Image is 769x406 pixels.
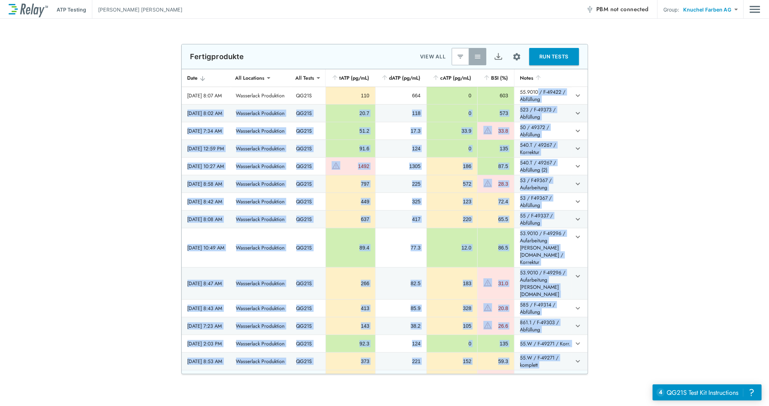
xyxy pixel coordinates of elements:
[433,244,472,251] div: 12.0
[514,211,572,228] td: 55 / F-49337 / Abfüllung
[572,195,584,208] button: expand row
[529,48,579,65] button: RUN TESTS
[381,163,421,170] div: 1305
[507,47,526,66] button: Site setup
[653,384,762,401] iframe: Resource center
[98,6,182,13] p: [PERSON_NAME] [PERSON_NAME]
[291,193,326,210] td: QG21S
[572,160,584,172] button: expand row
[291,211,326,228] td: QG21S
[187,280,225,287] div: [DATE] 8:47 AM
[433,198,472,205] div: 123
[572,213,584,225] button: expand row
[494,305,508,312] div: 20.8
[572,320,584,332] button: expand row
[596,4,649,14] span: PBM
[433,163,472,170] div: 186
[514,228,572,267] td: 53.9010 / F-49296 / Aufarbeitung [PERSON_NAME][DOMAIN_NAME] / Korrektur
[433,110,472,117] div: 0
[291,122,326,140] td: QG21S
[381,74,421,82] div: dATP (pg/mL)
[514,300,572,317] td: 585 / F-49314 / Abfüllung
[494,280,508,287] div: 31.0
[291,158,326,175] td: QG21S
[230,353,291,370] td: Wasserlack Produktion
[332,340,370,347] div: 92.3
[332,180,370,187] div: 797
[230,317,291,335] td: Wasserlack Produktion
[230,140,291,157] td: Wasserlack Produktion
[230,211,291,228] td: Wasserlack Produktion
[381,127,421,134] div: 17.3
[433,127,472,134] div: 33.9
[610,5,649,13] span: not connected
[483,244,508,251] div: 86.5
[494,52,503,61] img: Export Icon
[332,322,370,330] div: 143
[420,52,446,61] p: VIEW ALL
[514,370,572,388] td: 55.W / F-49271
[586,6,593,13] img: Offline Icon
[750,3,760,16] button: Main menu
[291,370,326,388] td: QG21S
[187,110,225,117] div: [DATE] 8:02 AM
[187,180,225,187] div: [DATE] 8:58 AM
[514,268,572,299] td: 53.9010 / F-49296 / Aufarbeitung [PERSON_NAME][DOMAIN_NAME]
[230,370,291,388] td: Wasserlack Produktion
[483,179,492,187] img: Warning
[433,216,472,223] div: 220
[291,317,326,335] td: QG21S
[514,122,572,140] td: 50 / 49372 / Abfüllung
[483,358,508,365] div: 59.3
[432,74,472,82] div: cATP (pg/mL)
[332,358,370,365] div: 373
[331,74,370,82] div: tATP (pg/mL)
[572,373,584,385] button: expand row
[230,105,291,122] td: Wasserlack Produktion
[572,355,584,367] button: expand row
[483,74,508,82] div: BSI (%)
[572,231,584,243] button: expand row
[291,87,326,104] td: QG21S
[230,87,291,104] td: Wasserlack Produktion
[342,163,370,170] div: 1492
[381,180,421,187] div: 225
[514,335,572,352] td: 55.W / F-49271 / Korr.
[291,300,326,317] td: QG21S
[9,2,48,17] img: LuminUltra Relay
[483,145,508,152] div: 135
[483,216,508,223] div: 65.5
[572,178,584,190] button: expand row
[187,322,225,330] div: [DATE] 7:23 AM
[483,321,492,330] img: Warning
[512,52,521,61] img: Settings Icon
[291,105,326,122] td: QG21S
[520,74,566,82] div: Notes
[433,358,472,365] div: 152
[433,340,472,347] div: 0
[230,300,291,317] td: Wasserlack Produktion
[57,6,86,13] p: ATP Testing
[230,335,291,352] td: Wasserlack Produktion
[291,175,326,193] td: QG21S
[433,180,472,187] div: 572
[433,280,472,287] div: 183
[494,180,508,187] div: 28.3
[483,278,492,287] img: Warning
[514,158,572,175] td: 540.T / 49267 / Abfüllung (2)
[291,228,326,267] td: QG21S
[332,305,370,312] div: 413
[381,216,421,223] div: 417
[230,71,270,85] div: All Locations
[187,340,225,347] div: [DATE] 2:03 PM
[182,69,230,87] th: Date
[490,48,507,65] button: Export
[381,340,421,347] div: 124
[433,92,472,99] div: 0
[332,198,370,205] div: 449
[187,198,225,205] div: [DATE] 8:42 AM
[190,52,244,61] p: Fertigprodukte
[494,127,508,134] div: 33.8
[187,244,225,251] div: [DATE] 10:49 AM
